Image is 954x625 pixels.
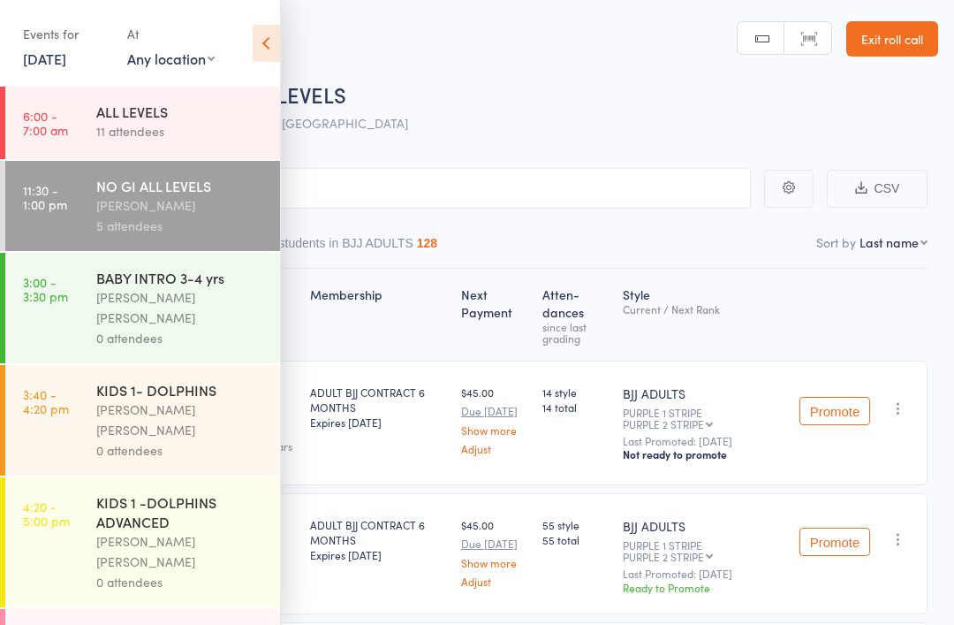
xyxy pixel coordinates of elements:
[5,161,280,251] a: 11:30 -1:00 pmNO GI ALL LEVELS[PERSON_NAME]5 attendees
[623,418,704,430] div: PURPLE 2 STRIPE
[5,253,280,363] a: 3:00 -3:30 pmBABY INTRO 3-4 yrs[PERSON_NAME] [PERSON_NAME]0 attendees
[310,415,447,430] div: Expires [DATE]
[96,492,265,531] div: KIDS 1 -DOLPHINS ADVANCED
[542,321,609,344] div: since last grading
[23,275,68,303] time: 3:00 - 3:30 pm
[623,580,785,595] div: Ready to Promote
[96,102,265,121] div: ALL LEVELS
[96,572,265,592] div: 0 attendees
[623,551,704,562] div: PURPLE 2 STRIPE
[623,407,785,430] div: PURPLE 1 STRIPE
[96,287,265,328] div: [PERSON_NAME] [PERSON_NAME]
[96,195,265,216] div: [PERSON_NAME]
[461,405,529,417] small: Due [DATE]
[96,176,265,195] div: NO GI ALL LEVELS
[461,385,529,454] div: $45.00
[23,19,110,49] div: Events for
[454,277,536,353] div: Next Payment
[96,216,265,236] div: 5 attendees
[96,440,265,461] div: 0 attendees
[96,400,265,440] div: [PERSON_NAME] [PERSON_NAME]
[623,303,785,315] div: Current / Next Rank
[623,517,785,535] div: BJJ ADULTS
[623,447,785,461] div: Not ready to promote
[282,114,408,132] span: [GEOGRAPHIC_DATA]
[23,109,68,137] time: 6:00 - 7:00 am
[827,170,927,208] button: CSV
[542,385,609,400] span: 14 style
[623,539,785,562] div: PURPLE 1 STRIPE
[846,21,938,57] a: Exit roll call
[623,435,785,447] small: Last Promoted: [DATE]
[461,537,529,550] small: Due [DATE]
[542,532,609,547] span: 55 total
[461,575,529,587] a: Adjust
[23,183,67,211] time: 11:30 - 1:00 pm
[96,531,265,572] div: [PERSON_NAME] [PERSON_NAME]
[96,380,265,400] div: KIDS 1- DOLPHINS
[310,517,447,562] div: ADULT BJJ CONTRACT 6 MONTHS
[5,365,280,476] a: 3:40 -4:20 pmKIDS 1- DOLPHINS[PERSON_NAME] [PERSON_NAME]0 attendees
[96,121,265,141] div: 11 attendees
[5,87,280,159] a: 6:00 -7:00 amALL LEVELS11 attendees
[127,19,215,49] div: At
[23,499,70,528] time: 4:20 - 5:00 pm
[417,236,437,250] div: 128
[623,568,785,580] small: Last Promoted: [DATE]
[616,277,792,353] div: Style
[96,268,265,287] div: BABY INTRO 3-4 yrs
[461,557,529,568] a: Show more
[5,477,280,607] a: 4:20 -5:00 pmKIDS 1 -DOLPHINS ADVANCED[PERSON_NAME] [PERSON_NAME]0 attendees
[461,443,529,454] a: Adjust
[542,517,609,532] span: 55 style
[310,547,447,562] div: Expires [DATE]
[23,387,69,415] time: 3:40 - 4:20 pm
[816,233,856,251] label: Sort by
[542,400,609,415] span: 14 total
[623,385,785,402] div: BJJ ADULTS
[23,49,66,68] a: [DATE]
[461,424,529,436] a: Show more
[127,49,215,68] div: Any location
[310,385,447,430] div: ADULT BJJ CONTRACT 6 MONTHS
[799,528,870,556] button: Promote
[799,397,870,425] button: Promote
[26,168,751,209] input: Search by name
[245,227,438,268] button: Other students in BJJ ADULTS128
[303,277,454,353] div: Membership
[859,233,919,251] div: Last name
[461,517,529,587] div: $45.00
[96,328,265,348] div: 0 attendees
[535,277,616,353] div: Atten­dances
